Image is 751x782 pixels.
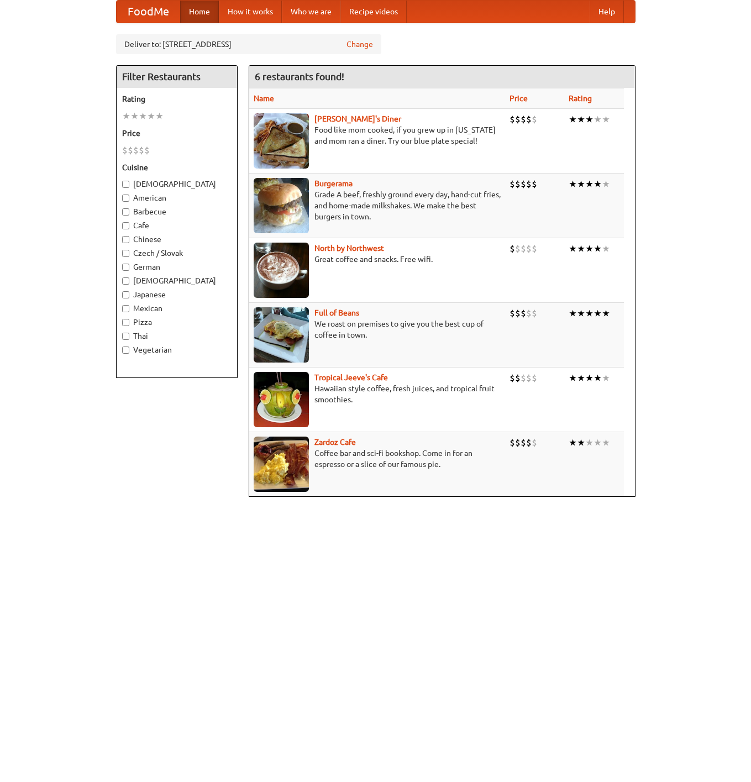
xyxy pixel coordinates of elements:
[510,178,515,190] li: $
[254,437,309,492] img: zardoz.jpg
[314,179,353,188] b: Burgerama
[569,113,577,125] li: ★
[521,437,526,449] li: $
[122,179,232,190] label: [DEMOGRAPHIC_DATA]
[128,144,133,156] li: $
[510,243,515,255] li: $
[521,113,526,125] li: $
[122,303,232,314] label: Mexican
[569,94,592,103] a: Rating
[122,291,129,298] input: Japanese
[532,437,537,449] li: $
[526,113,532,125] li: $
[521,307,526,319] li: $
[122,319,129,326] input: Pizza
[254,448,501,470] p: Coffee bar and sci-fi bookshop. Come in for an espresso or a slice of our famous pie.
[155,110,164,122] li: ★
[144,144,150,156] li: $
[569,178,577,190] li: ★
[254,383,501,405] p: Hawaiian style coffee, fresh juices, and tropical fruit smoothies.
[122,250,129,257] input: Czech / Slovak
[515,307,521,319] li: $
[594,307,602,319] li: ★
[585,372,594,384] li: ★
[594,437,602,449] li: ★
[515,372,521,384] li: $
[139,110,147,122] li: ★
[254,178,309,233] img: burgerama.jpg
[130,110,139,122] li: ★
[594,113,602,125] li: ★
[526,437,532,449] li: $
[122,344,232,355] label: Vegetarian
[180,1,219,23] a: Home
[602,307,610,319] li: ★
[510,307,515,319] li: $
[594,243,602,255] li: ★
[122,264,129,271] input: German
[510,94,528,103] a: Price
[254,254,501,265] p: Great coffee and snacks. Free wifi.
[532,372,537,384] li: $
[122,162,232,173] h5: Cuisine
[314,244,384,253] a: North by Northwest
[314,438,356,447] a: Zardoz Cafe
[577,113,585,125] li: ★
[122,330,232,342] label: Thai
[526,307,532,319] li: $
[133,144,139,156] li: $
[585,307,594,319] li: ★
[521,372,526,384] li: $
[602,372,610,384] li: ★
[314,114,401,123] a: [PERSON_NAME]'s Diner
[510,113,515,125] li: $
[122,208,129,216] input: Barbecue
[585,243,594,255] li: ★
[569,243,577,255] li: ★
[510,372,515,384] li: $
[602,113,610,125] li: ★
[602,437,610,449] li: ★
[254,124,501,146] p: Food like mom cooked, if you grew up in [US_STATE] and mom ran a diner. Try our blue plate special!
[122,305,129,312] input: Mexican
[590,1,624,23] a: Help
[122,220,232,231] label: Cafe
[515,113,521,125] li: $
[585,437,594,449] li: ★
[515,243,521,255] li: $
[254,318,501,340] p: We roast on premises to give you the best cup of coffee in town.
[122,347,129,354] input: Vegetarian
[569,372,577,384] li: ★
[526,372,532,384] li: $
[254,113,309,169] img: sallys.jpg
[254,189,501,222] p: Grade A beef, freshly ground every day, hand-cut fries, and home-made milkshakes. We make the bes...
[577,178,585,190] li: ★
[532,307,537,319] li: $
[122,333,129,340] input: Thai
[569,437,577,449] li: ★
[122,248,232,259] label: Czech / Slovak
[521,243,526,255] li: $
[314,308,359,317] a: Full of Beans
[254,243,309,298] img: north.jpg
[122,192,232,203] label: American
[585,113,594,125] li: ★
[577,372,585,384] li: ★
[122,144,128,156] li: $
[139,144,144,156] li: $
[122,206,232,217] label: Barbecue
[122,93,232,104] h5: Rating
[219,1,282,23] a: How it works
[340,1,407,23] a: Recipe videos
[122,128,232,139] h5: Price
[122,222,129,229] input: Cafe
[526,178,532,190] li: $
[314,373,388,382] a: Tropical Jeeve's Cafe
[515,437,521,449] li: $
[122,289,232,300] label: Japanese
[122,261,232,272] label: German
